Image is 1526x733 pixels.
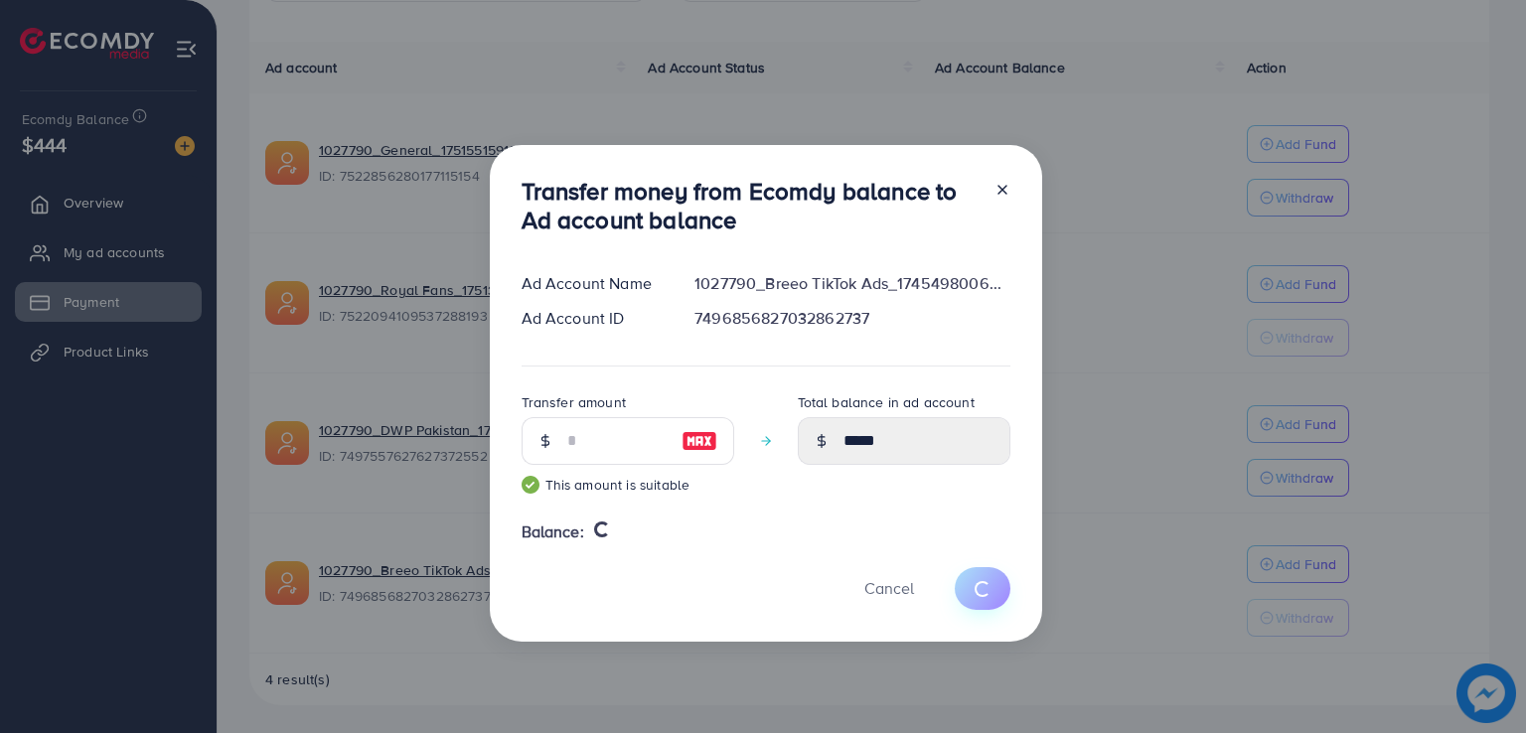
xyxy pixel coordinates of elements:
[798,392,975,412] label: Total balance in ad account
[864,577,914,599] span: Cancel
[679,307,1025,330] div: 7496856827032862737
[679,272,1025,295] div: 1027790_Breeo TikTok Ads_1745498006681
[522,476,539,494] img: guide
[506,272,680,295] div: Ad Account Name
[522,475,734,495] small: This amount is suitable
[522,520,584,543] span: Balance:
[839,567,939,610] button: Cancel
[682,429,717,453] img: image
[522,392,626,412] label: Transfer amount
[506,307,680,330] div: Ad Account ID
[522,177,979,234] h3: Transfer money from Ecomdy balance to Ad account balance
